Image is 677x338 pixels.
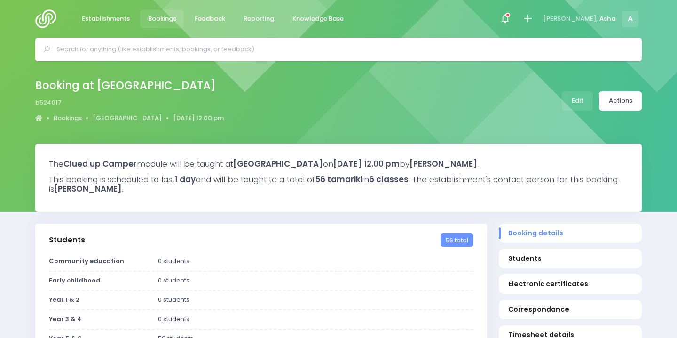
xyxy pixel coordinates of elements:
[195,14,225,24] span: Feedback
[409,158,477,169] strong: [PERSON_NAME]
[56,42,629,56] input: Search for anything (like establishments, bookings, or feedback)
[49,175,628,194] h3: This booking is scheduled to last and will be taught to a total of in . The establishment's conta...
[292,14,344,24] span: Knowledge Base
[152,314,480,324] div: 0 students
[54,183,122,194] strong: [PERSON_NAME]
[152,257,480,266] div: 0 students
[599,91,642,111] a: Actions
[82,14,130,24] span: Establishments
[599,14,616,24] span: Asha
[499,224,642,243] a: Booking details
[508,305,633,314] span: Correspondance
[187,10,233,28] a: Feedback
[49,159,628,169] h3: The module will be taught at on by .
[441,233,473,247] span: 56 total
[543,14,598,24] span: [PERSON_NAME],
[74,10,137,28] a: Establishments
[508,228,633,238] span: Booking details
[93,113,162,123] a: [GEOGRAPHIC_DATA]
[54,113,82,123] a: Bookings
[175,174,196,185] strong: 1 day
[333,158,400,169] strong: [DATE] 12.00 pm
[49,276,101,285] strong: Early childhood
[508,254,633,264] span: Students
[315,174,362,185] strong: 56 tamariki
[622,11,638,27] span: A
[284,10,351,28] a: Knowledge Base
[49,235,85,245] h3: Students
[35,79,216,92] h2: Booking at [GEOGRAPHIC_DATA]
[63,158,137,169] strong: Clued up Camper
[499,300,642,319] a: Correspondance
[152,295,480,305] div: 0 students
[35,98,62,107] span: b524017
[49,295,79,304] strong: Year 1 & 2
[49,314,82,323] strong: Year 3 & 4
[148,14,176,24] span: Bookings
[49,257,124,266] strong: Community education
[499,249,642,268] a: Students
[236,10,282,28] a: Reporting
[499,274,642,294] a: Electronic certificates
[508,279,633,289] span: Electronic certificates
[140,10,184,28] a: Bookings
[369,174,409,185] strong: 6 classes
[173,113,224,123] a: [DATE] 12.00 pm
[562,91,593,111] a: Edit
[233,158,323,169] strong: [GEOGRAPHIC_DATA]
[35,9,62,28] img: Logo
[152,276,480,285] div: 0 students
[244,14,274,24] span: Reporting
